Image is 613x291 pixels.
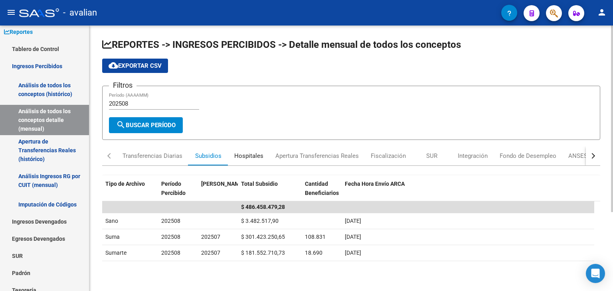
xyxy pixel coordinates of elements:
[345,218,361,224] span: [DATE]
[161,181,186,196] span: Período Percibido
[241,250,285,256] span: $ 181.552.710,73
[241,181,278,187] span: Total Subsidio
[109,80,136,91] h3: Filtros
[105,218,118,224] span: Sano
[195,151,221,160] div: Subsidios
[102,39,461,50] span: REPORTES -> INGRESOS PERCIBIDOS -> Detalle mensual de todos los conceptos
[586,264,605,283] div: Open Intercom Messenger
[201,234,220,240] span: 202507
[4,28,33,36] span: Reportes
[426,151,437,160] div: SUR
[109,61,118,70] mat-icon: cloud_download
[6,8,16,17] mat-icon: menu
[105,234,120,240] span: Suma
[500,151,556,160] div: Fondo de Desempleo
[201,181,244,187] span: [PERSON_NAME]
[161,234,180,240] span: 202508
[201,250,220,256] span: 202507
[597,8,607,17] mat-icon: person
[161,218,180,224] span: 202508
[342,175,594,210] datatable-header-cell: Fecha Hora Envío ARCA
[345,234,361,240] span: [DATE]
[241,218,279,224] span: $ 3.482.517,90
[345,250,361,256] span: [DATE]
[371,151,406,160] div: Fiscalización
[105,250,127,256] span: Sumarte
[345,181,405,187] span: Fecha Hora Envío ARCA
[305,234,326,240] span: 108.831
[109,117,183,133] button: Buscar Período
[302,175,342,210] datatable-header-cell: Cantidad Beneficiarios
[109,62,162,69] span: Exportar CSV
[458,151,488,160] div: Integración
[238,175,302,210] datatable-header-cell: Total Subsidio
[198,175,238,210] datatable-header-cell: Período Devengado
[305,250,322,256] span: 18.690
[123,151,182,160] div: Transferencias Diarias
[241,234,285,240] span: $ 301.423.250,65
[116,122,176,129] span: Buscar Período
[116,120,126,130] mat-icon: search
[105,181,145,187] span: Tipo de Archivo
[158,175,198,210] datatable-header-cell: Período Percibido
[234,151,263,160] div: Hospitales
[102,59,168,73] button: Exportar CSV
[161,250,180,256] span: 202508
[102,175,158,210] datatable-header-cell: Tipo de Archivo
[63,4,97,22] span: - avalian
[241,204,285,210] span: $ 486.458.479,28
[305,181,339,196] span: Cantidad Beneficiarios
[275,151,359,160] div: Apertura Transferencias Reales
